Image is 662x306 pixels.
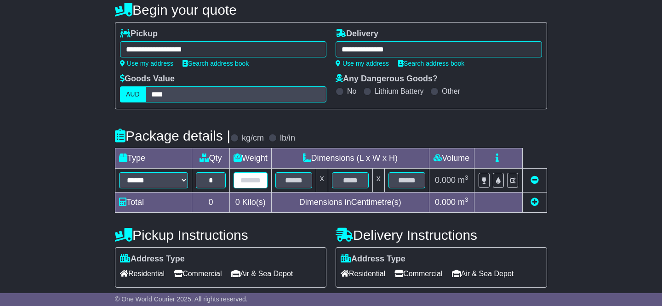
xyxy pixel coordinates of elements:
[435,176,456,185] span: 0.000
[394,266,442,281] span: Commercial
[336,227,547,243] h4: Delivery Instructions
[120,254,185,264] label: Address Type
[235,198,240,207] span: 0
[120,86,146,102] label: AUD
[336,60,389,67] a: Use my address
[230,148,272,169] td: Weight
[115,193,192,213] td: Total
[347,87,356,96] label: No
[120,266,165,281] span: Residential
[341,266,385,281] span: Residential
[465,196,468,203] sup: 3
[375,87,424,96] label: Lithium Battery
[465,174,468,181] sup: 3
[115,227,326,243] h4: Pickup Instructions
[398,60,464,67] a: Search address book
[120,74,175,84] label: Goods Value
[341,254,405,264] label: Address Type
[435,198,456,207] span: 0.000
[192,148,230,169] td: Qty
[120,29,158,39] label: Pickup
[280,133,295,143] label: lb/in
[230,193,272,213] td: Kilo(s)
[372,169,384,193] td: x
[115,148,192,169] td: Type
[458,176,468,185] span: m
[115,128,230,143] h4: Package details |
[316,169,328,193] td: x
[452,266,514,281] span: Air & Sea Depot
[271,193,429,213] td: Dimensions in Centimetre(s)
[336,29,378,39] label: Delivery
[531,176,539,185] a: Remove this item
[531,198,539,207] a: Add new item
[115,295,248,303] span: © One World Courier 2025. All rights reserved.
[442,87,460,96] label: Other
[271,148,429,169] td: Dimensions (L x W x H)
[183,60,249,67] a: Search address book
[120,60,173,67] a: Use my address
[192,193,230,213] td: 0
[231,266,293,281] span: Air & Sea Depot
[429,148,474,169] td: Volume
[115,2,547,17] h4: Begin your quote
[458,198,468,207] span: m
[242,133,264,143] label: kg/cm
[336,74,438,84] label: Any Dangerous Goods?
[174,266,222,281] span: Commercial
